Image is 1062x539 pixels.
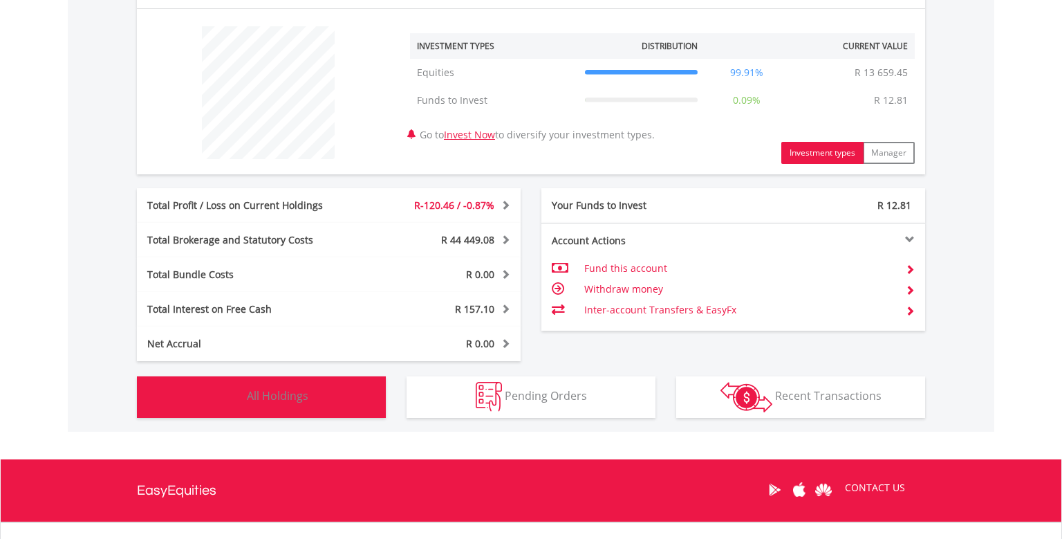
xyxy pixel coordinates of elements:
img: transactions-zar-wht.png [720,382,772,412]
img: pending_instructions-wht.png [476,382,502,412]
div: Total Profit / Loss on Current Holdings [137,199,361,212]
button: Investment types [781,142,864,164]
td: Equities [410,59,578,86]
button: All Holdings [137,376,386,418]
a: Huawei [811,468,835,511]
td: R 13 659.45 [848,59,915,86]
div: Go to to diversify your investment types. [400,19,925,164]
button: Manager [863,142,915,164]
div: Total Interest on Free Cash [137,302,361,316]
div: Distribution [642,40,698,52]
span: All Holdings [247,388,308,403]
td: Inter-account Transfers & EasyFx [584,300,895,320]
div: Total Brokerage and Statutory Costs [137,233,361,247]
td: Withdraw money [584,279,895,300]
button: Recent Transactions [676,376,925,418]
td: 99.91% [705,59,789,86]
div: Your Funds to Invest [541,199,734,212]
td: 0.09% [705,86,789,114]
a: Apple [787,468,811,511]
span: R 12.81 [877,199,911,212]
span: R 0.00 [466,268,494,281]
span: R-120.46 / -0.87% [414,199,494,212]
div: Total Bundle Costs [137,268,361,282]
span: Pending Orders [505,388,587,403]
td: R 12.81 [867,86,915,114]
div: Account Actions [541,234,734,248]
span: R 44 449.08 [441,233,494,246]
th: Current Value [788,33,915,59]
span: Recent Transactions [775,388,882,403]
img: holdings-wht.png [214,382,244,412]
th: Investment Types [410,33,578,59]
span: R 0.00 [466,337,494,350]
a: Google Play [763,468,787,511]
td: Funds to Invest [410,86,578,114]
a: Invest Now [444,128,495,141]
a: EasyEquities [137,459,216,522]
td: Fund this account [584,258,895,279]
a: CONTACT US [835,468,915,507]
div: Net Accrual [137,337,361,351]
span: R 157.10 [455,302,494,316]
button: Pending Orders [407,376,655,418]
